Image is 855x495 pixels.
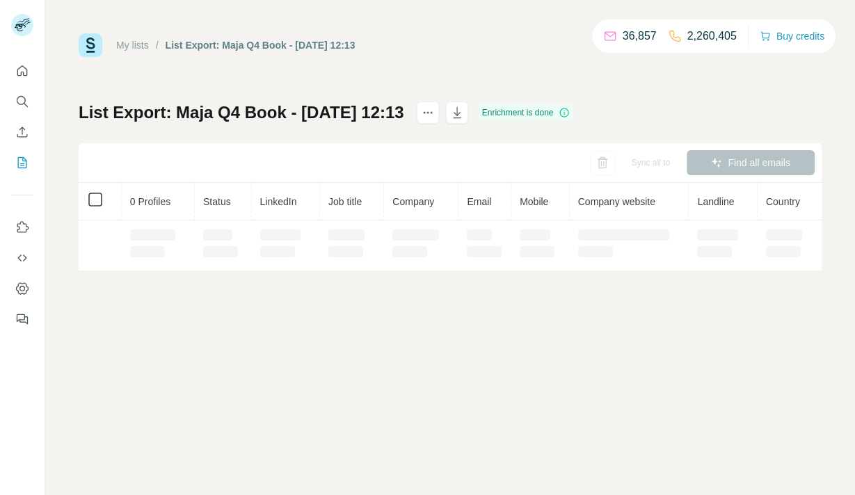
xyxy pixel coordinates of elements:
[11,58,33,83] button: Quick start
[260,196,297,207] span: LinkedIn
[11,307,33,332] button: Feedback
[760,26,824,46] button: Buy credits
[11,215,33,240] button: Use Surfe on LinkedIn
[697,196,734,207] span: Landline
[766,196,800,207] span: Country
[623,28,657,44] p: 36,857
[11,89,33,114] button: Search
[578,196,655,207] span: Company website
[417,102,439,124] button: actions
[467,196,491,207] span: Email
[11,120,33,145] button: Enrich CSV
[130,196,170,207] span: 0 Profiles
[203,196,231,207] span: Status
[478,104,575,121] div: Enrichment is done
[687,28,737,44] p: 2,260,405
[520,196,548,207] span: Mobile
[328,196,362,207] span: Job title
[11,150,33,175] button: My lists
[79,33,102,57] img: Surfe Logo
[116,40,149,51] a: My lists
[156,38,159,52] li: /
[11,276,33,301] button: Dashboard
[79,102,404,124] h1: List Export: Maja Q4 Book - [DATE] 12:13
[11,245,33,270] button: Use Surfe API
[166,38,355,52] div: List Export: Maja Q4 Book - [DATE] 12:13
[392,196,434,207] span: Company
